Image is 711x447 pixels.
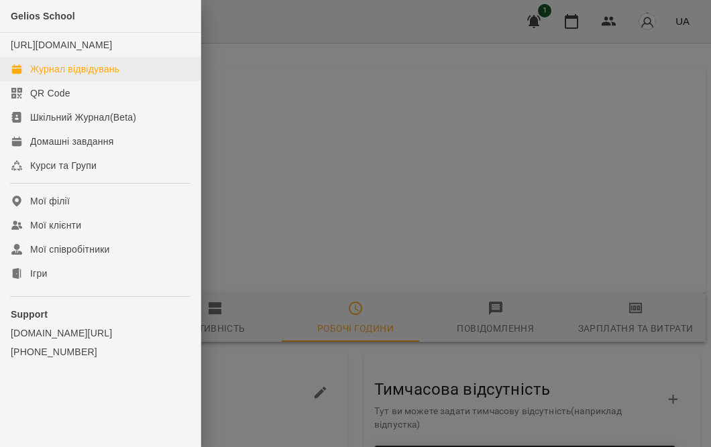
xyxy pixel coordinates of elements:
[30,135,113,148] div: Домашні завдання
[30,111,136,124] div: Шкільний Журнал(Beta)
[30,159,97,172] div: Курси та Групи
[30,218,81,232] div: Мої клієнти
[11,345,190,359] a: [PHONE_NUMBER]
[11,40,112,50] a: [URL][DOMAIN_NAME]
[11,308,190,321] p: Support
[30,194,70,208] div: Мої філії
[30,86,70,100] div: QR Code
[30,243,110,256] div: Мої співробітники
[11,326,190,340] a: [DOMAIN_NAME][URL]
[30,62,119,76] div: Журнал відвідувань
[11,11,75,21] span: Gelios School
[30,267,47,280] div: Ігри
